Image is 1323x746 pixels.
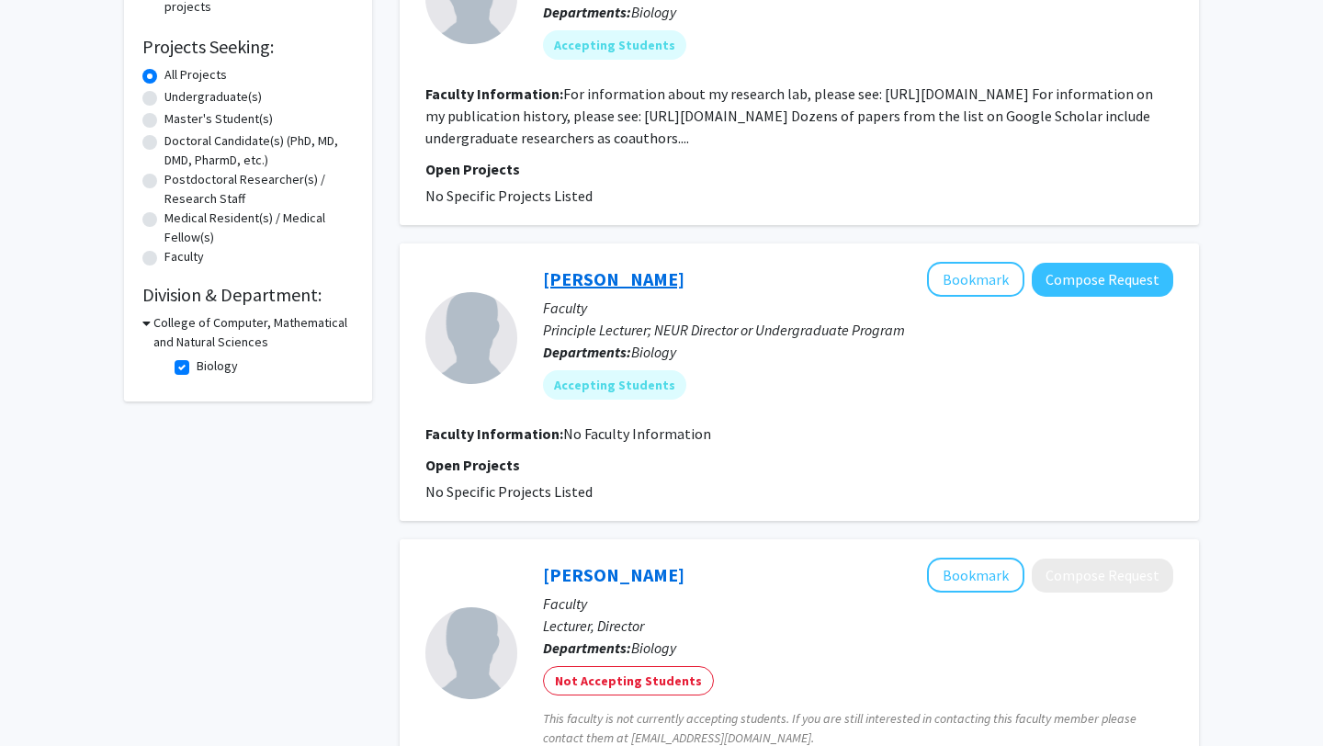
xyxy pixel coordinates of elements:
label: Undergraduate(s) [164,87,262,107]
label: Medical Resident(s) / Medical Fellow(s) [164,209,354,247]
label: Doctoral Candidate(s) (PhD, MD, DMD, PharmD, etc.) [164,131,354,170]
p: Open Projects [425,454,1173,476]
button: Add Hilary Bierman to Bookmarks [927,262,1024,297]
fg-read-more: For information about my research lab, please see: [URL][DOMAIN_NAME] For information on my publi... [425,85,1153,147]
button: Compose Request to Hilary Bierman [1032,263,1173,297]
p: Open Projects [425,158,1173,180]
h2: Division & Department: [142,284,354,306]
b: Departments: [543,343,631,361]
a: [PERSON_NAME] [543,267,684,290]
b: Faculty Information: [425,85,563,103]
p: Principle Lecturer; NEUR Director or Undergraduate Program [543,319,1173,341]
b: Departments: [543,3,631,21]
span: Biology [631,343,676,361]
mat-chip: Accepting Students [543,30,686,60]
p: Faculty [543,297,1173,319]
span: No Specific Projects Listed [425,482,593,501]
b: Faculty Information: [425,424,563,443]
mat-chip: Accepting Students [543,370,686,400]
label: Postdoctoral Researcher(s) / Research Staff [164,170,354,209]
span: Biology [631,3,676,21]
iframe: Chat [14,663,78,732]
label: Faculty [164,247,204,266]
label: Biology [197,356,238,376]
b: Departments: [543,639,631,657]
h2: Projects Seeking: [142,36,354,58]
label: Master's Student(s) [164,109,273,129]
button: Compose Request to Nicholas Fletcher [1032,559,1173,593]
p: Lecturer, Director [543,615,1173,637]
span: No Specific Projects Listed [425,186,593,205]
button: Add Nicholas Fletcher to Bookmarks [927,558,1024,593]
p: Faculty [543,593,1173,615]
h3: College of Computer, Mathematical and Natural Sciences [153,313,354,352]
label: All Projects [164,65,227,85]
a: [PERSON_NAME] [543,563,684,586]
span: No Faculty Information [563,424,711,443]
span: Biology [631,639,676,657]
mat-chip: Not Accepting Students [543,666,714,695]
